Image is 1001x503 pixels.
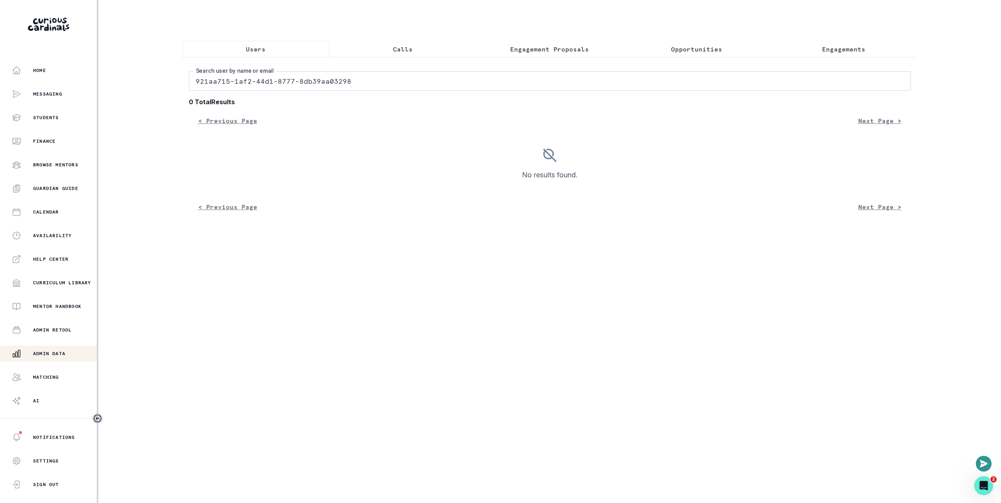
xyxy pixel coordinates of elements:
p: Finance [33,138,55,144]
button: Toggle sidebar [92,413,103,424]
p: Settings [33,458,59,464]
p: Help Center [33,256,68,262]
p: Matching [33,374,59,380]
p: Availability [33,232,72,239]
button: < Previous Page [189,199,267,215]
p: Students [33,114,59,121]
iframe: Intercom live chat [974,476,993,495]
p: AI [33,398,39,404]
p: Notifications [33,434,75,440]
button: Next Page > [849,199,911,215]
p: Curriculum Library [33,280,91,286]
p: Admin Data [33,350,65,357]
p: Calendar [33,209,59,215]
span: 2 [990,476,997,483]
p: Sign Out [33,481,59,488]
p: Calls [393,44,413,54]
p: Users [246,44,265,54]
p: Admin Retool [33,327,72,333]
button: Open or close messaging widget [976,456,992,472]
p: Browse Mentors [33,162,78,168]
button: < Previous Page [189,113,267,129]
p: Home [33,67,46,74]
p: Engagement Proposals [510,44,589,54]
p: Guardian Guide [33,185,78,192]
p: Opportunities [671,44,722,54]
b: 0 Total Results [189,97,911,107]
p: No results found. [522,170,577,180]
p: Messaging [33,91,62,97]
button: Next Page > [849,113,911,129]
p: Engagements [822,44,865,54]
img: Curious Cardinals Logo [28,18,69,31]
p: Mentor Handbook [33,303,81,310]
